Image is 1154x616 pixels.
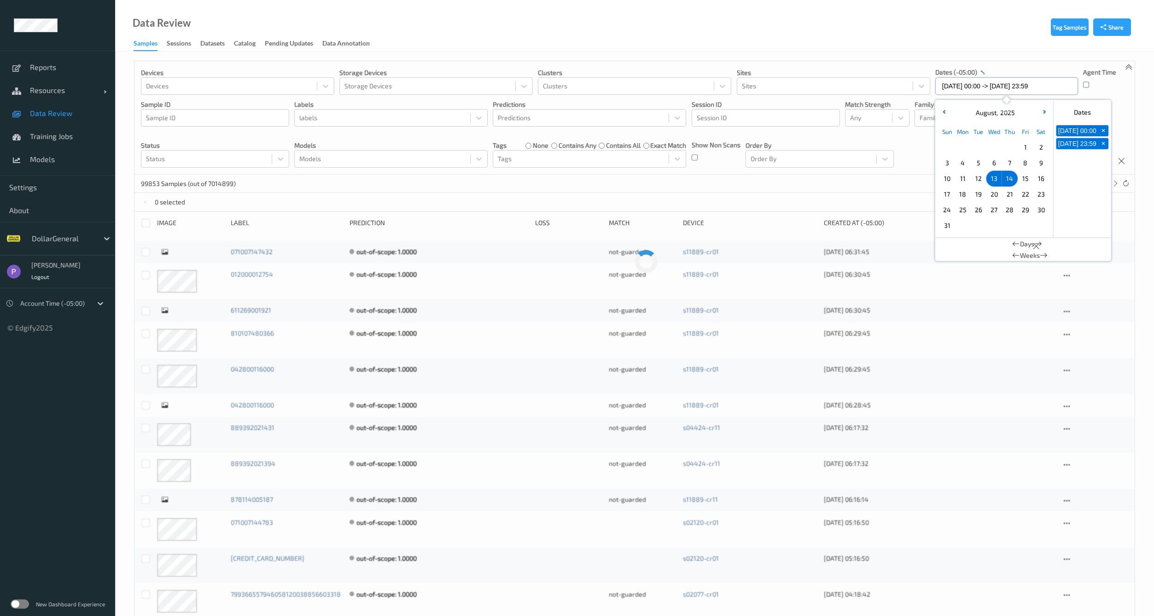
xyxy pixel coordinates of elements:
div: not-guarded [609,247,676,256]
button: + [1098,138,1108,149]
div: not-guarded [609,306,676,315]
a: 878114005187 [231,495,273,503]
a: 889392021431 [231,424,274,431]
span: 25 [956,203,969,216]
div: not-guarded [609,365,676,374]
span: 30 [1035,203,1048,216]
div: Choose Monday August 11 of 2025 [955,171,971,186]
div: Choose Wednesday September 03 of 2025 [986,218,1002,233]
span: 9 [1035,157,1048,169]
span: 14 [1003,172,1016,185]
div: out-of-scope: 1.0000 [356,329,417,338]
a: 042800116000 [231,365,274,373]
a: s02077-cr01 [683,590,719,598]
a: s11889-cr01 [683,270,719,278]
div: Choose Monday September 01 of 2025 [955,218,971,233]
span: 19 [972,188,985,201]
label: none [533,141,548,150]
a: Data Annotation [322,37,379,50]
p: Predictions [493,100,686,109]
div: Label [231,218,343,228]
button: Tag Samples [1051,18,1089,36]
span: 15 [1019,172,1032,185]
label: contains all [606,141,641,150]
div: image [157,218,224,228]
div: Choose Wednesday July 30 of 2025 [986,139,1002,155]
span: 11 [956,172,969,185]
div: Data Annotation [322,39,370,50]
div: Wed [986,124,1002,139]
div: Choose Friday August 22 of 2025 [1018,186,1033,202]
a: s02120-cr01 [683,554,719,562]
span: 24 [941,203,954,216]
div: out-of-scope: 1.0000 [356,401,417,410]
div: Choose Friday September 05 of 2025 [1018,218,1033,233]
div: Choose Friday August 29 of 2025 [1018,202,1033,218]
div: Choose Saturday August 30 of 2025 [1033,202,1049,218]
div: , [973,108,1015,117]
div: Mon [955,124,971,139]
div: Choose Tuesday August 26 of 2025 [971,202,986,218]
div: not-guarded [609,590,676,599]
span: 31 [941,219,954,232]
div: Choose Tuesday August 12 of 2025 [971,171,986,186]
div: Pending Updates [265,39,313,50]
p: Devices [141,68,334,77]
span: 22 [1019,188,1032,201]
a: [CREDIT_CARD_NUMBER] [231,554,304,562]
span: August [973,109,997,116]
span: 8 [1019,157,1032,169]
a: 042800116000 [231,401,274,409]
a: 012000012754 [231,270,273,278]
a: s04424-cr11 [683,424,720,431]
label: contains any [559,141,596,150]
div: Tue [971,124,986,139]
div: Choose Thursday August 21 of 2025 [1002,186,1018,202]
span: 18 [956,188,969,201]
p: Session ID [692,100,840,109]
a: s11889-cr01 [683,306,719,314]
div: Choose Saturday August 02 of 2025 [1033,139,1049,155]
span: Days [1020,239,1034,249]
div: Prediction [350,218,529,228]
div: not-guarded [609,459,676,468]
p: Family [915,100,979,109]
div: Choose Saturday August 09 of 2025 [1033,155,1049,171]
p: labels [294,100,488,109]
p: Match Strength [845,100,909,109]
div: out-of-scope: 1.0000 [356,590,417,599]
div: Choose Thursday July 31 of 2025 [1002,139,1018,155]
div: Choose Thursday August 28 of 2025 [1002,202,1018,218]
div: out-of-scope: 1.0000 [356,423,417,432]
div: [DATE] 06:29:45 [824,329,936,338]
label: exact match [650,141,686,150]
div: Choose Tuesday September 02 of 2025 [971,218,986,233]
a: s11889-cr11 [683,495,718,503]
span: 7 [1003,157,1016,169]
span: 2025 [998,109,1015,116]
p: 99853 Samples (out of 7014899) [141,179,236,188]
div: Choose Sunday July 27 of 2025 [939,139,955,155]
div: out-of-scope: 1.0000 [356,365,417,374]
span: 23 [1035,188,1048,201]
p: Show Non Scans [692,140,740,150]
div: Datasets [200,39,225,50]
div: not-guarded [609,495,676,504]
div: Choose Thursday September 04 of 2025 [1002,218,1018,233]
span: 26 [972,203,985,216]
div: [DATE] 05:16:50 [824,518,936,527]
a: 810107480366 [231,329,274,337]
div: Sessions [167,39,191,50]
div: [DATE] 06:16:14 [824,495,936,504]
div: out-of-scope: 1.0000 [356,306,417,315]
p: Storage Devices [339,68,533,77]
p: Status [141,141,289,150]
div: Sat [1033,124,1049,139]
p: Models [294,141,488,150]
a: Catalog [234,37,265,50]
a: 071007144783 [231,518,273,526]
a: s11889-cr01 [683,365,719,373]
p: dates (-05:00) [935,68,977,77]
div: Fri [1018,124,1033,139]
a: s04424-cr11 [683,459,720,467]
